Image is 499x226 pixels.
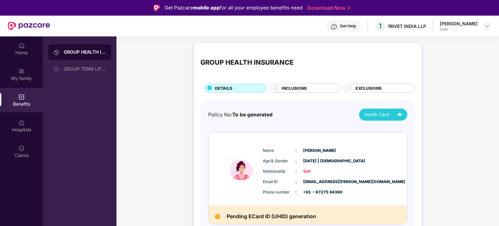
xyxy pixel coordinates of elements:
span: INCLUSIONS [282,85,307,91]
div: [PERSON_NAME] [440,20,478,27]
div: GROUP TERM LIFE INSURANCE [64,66,106,72]
span: To be generated [232,112,273,118]
img: svg+xml;base64,PHN2ZyBpZD0iSG9tZSIgeG1sbnM9Imh0dHA6Ly93d3cudzMub3JnLzIwMDAvc3ZnIiB3aWR0aD0iMjAiIG... [18,42,25,49]
img: icon [222,140,261,198]
img: svg+xml;base64,PHN2ZyBpZD0iSGVscC0zMngzMiIgeG1sbnM9Imh0dHA6Ly93d3cudzMub3JnLzIwMDAvc3ZnIiB3aWR0aD... [331,23,337,30]
div: 1RIVET INDIA LLP [388,23,426,29]
span: Age & Gender [263,158,295,164]
img: svg+xml;base64,PHN2ZyBpZD0iQ2xhaW0iIHhtbG5zPSJodHRwOi8vd3d3LnczLm9yZy8yMDAwL3N2ZyIgd2lkdGg9IjIwIi... [18,145,25,152]
span: Health Card [364,111,389,118]
span: [EMAIL_ADDRESS][PERSON_NAME][DOMAIN_NAME] [303,179,336,185]
span: : [295,157,297,165]
img: New Pazcare Logo [8,22,50,30]
img: svg+xml;base64,PHN2ZyB3aWR0aD0iMjAiIGhlaWdodD0iMjAiIHZpZXdCb3g9IjAgMCAyMCAyMCIgZmlsbD0ibm9uZSIgeG... [18,68,25,74]
img: svg+xml;base64,PHN2ZyB3aWR0aD0iMjAiIGhlaWdodD0iMjAiIHZpZXdCb3g9IjAgMCAyMCAyMCIgZmlsbD0ibm9uZSIgeG... [53,66,60,73]
span: : [295,178,297,185]
span: Self [303,168,336,175]
strong: mobile app [193,5,220,11]
div: User [440,27,478,32]
span: : [295,189,297,196]
span: Name [263,148,295,154]
span: : [295,168,297,175]
img: svg+xml;base64,PHN2ZyBpZD0iQmVuZWZpdHMiIHhtbG5zPSJodHRwOi8vd3d3LnczLm9yZy8yMDAwL3N2ZyIgd2lkdGg9Ij... [18,94,25,100]
img: Logo [154,5,160,11]
span: [PERSON_NAME] [303,148,336,154]
img: Pending [215,214,220,219]
img: Stroke [347,5,350,11]
span: 1 [379,22,382,30]
span: EXCLUSIONS [356,85,382,91]
button: Health Card [359,109,407,121]
span: Relationship [263,168,295,175]
div: GROUP HEALTH INSURANCE [200,57,293,68]
span: Phone number [263,189,295,195]
span: +91 - 97275 94390 [303,189,336,195]
a: Download Now [307,5,348,11]
span: : [295,147,297,154]
div: Get Pazcare for all your employee benefits need [165,4,303,12]
img: svg+xml;base64,PHN2ZyB3aWR0aD0iMjAiIGhlaWdodD0iMjAiIHZpZXdCb3g9IjAgMCAyMCAyMCIgZmlsbD0ibm9uZSIgeG... [53,49,60,56]
img: svg+xml;base64,PHN2ZyBpZD0iRHJvcGRvd24tMzJ4MzIiIHhtbG5zPSJodHRwOi8vd3d3LnczLm9yZy8yMDAwL3N2ZyIgd2... [485,23,490,29]
img: svg+xml;base64,PHN2ZyBpZD0iSG9zcGl0YWxzIiB4bWxucz0iaHR0cDovL3d3dy53My5vcmcvMjAwMC9zdmciIHdpZHRoPS... [18,119,25,126]
span: DETAILS [215,85,232,91]
div: Get Help [340,23,356,29]
img: Icuh8uwCUCF+XjCZyLQsAKiDCM9HiE6CMYmKQaPGkZKaA32CAAACiQcFBJY0IsAAAAASUVORK5CYII= [394,109,405,120]
div: Policy No: [208,111,273,119]
h2: Pending ECard ID (UHID) generation [227,212,316,221]
div: GROUP HEALTH INSURANCE [64,49,106,55]
span: Email ID [263,179,295,185]
span: [DATE] | [DEMOGRAPHIC_DATA] [303,158,336,164]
